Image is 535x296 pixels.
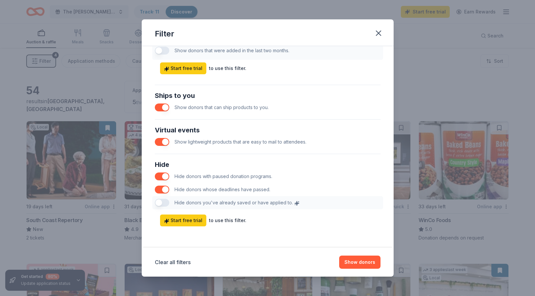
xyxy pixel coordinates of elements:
a: Start free trial [160,215,206,226]
span: Hide donors whose deadlines have passed. [175,187,270,192]
span: Show donors that can ship products to you. [175,104,269,110]
span: Start free trial [164,216,202,224]
span: Start free trial [164,64,202,72]
button: Show donors [339,256,381,269]
div: to use this filter. [209,64,246,72]
div: Ships to you [155,90,381,101]
span: Hide donors with paused donation programs. [175,173,272,179]
div: Filter [155,29,174,39]
button: Clear all filters [155,258,191,266]
div: Hide [155,159,381,170]
div: to use this filter. [209,216,246,224]
a: Start free trial [160,62,206,74]
div: Virtual events [155,125,381,135]
span: Show lightweight products that are easy to mail to attendees. [175,139,306,145]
